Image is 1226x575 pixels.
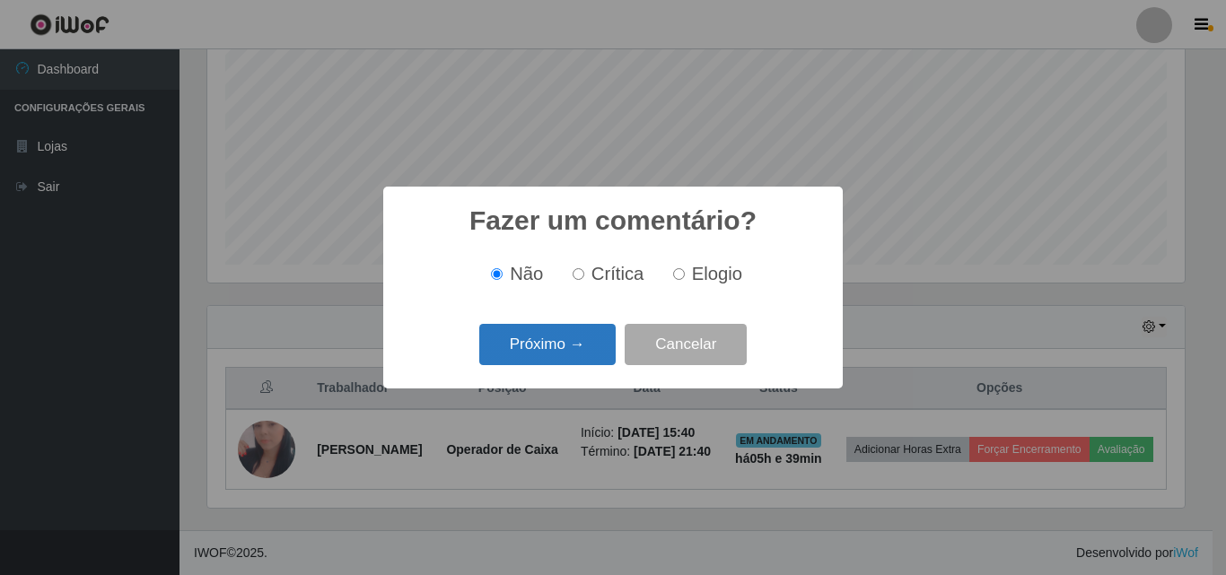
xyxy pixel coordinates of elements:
[673,268,685,280] input: Elogio
[692,264,742,283] span: Elogio
[479,324,616,366] button: Próximo →
[469,205,757,237] h2: Fazer um comentário?
[573,268,584,280] input: Crítica
[491,268,503,280] input: Não
[625,324,747,366] button: Cancelar
[591,264,644,283] span: Crítica
[510,264,543,283] span: Não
